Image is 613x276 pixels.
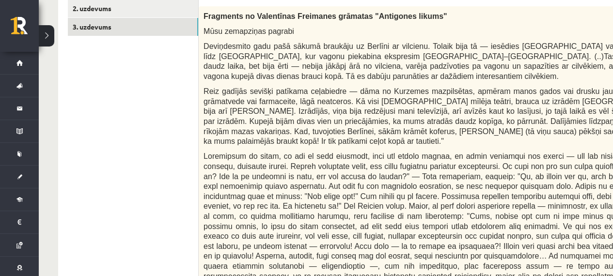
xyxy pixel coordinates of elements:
[10,10,499,20] body: Editor, wiswyg-editor-user-answer-47433778121520
[10,10,499,20] body: Editor, wiswyg-editor-user-answer-47433778267340
[10,10,499,20] body: Editor, wiswyg-editor-user-answer-47433776023060
[68,18,198,36] a: 3. uzdevums
[204,27,294,35] span: Mūsu zemapziņas pagrabi
[10,10,499,20] body: Editor, wiswyg-editor-user-answer-47433778195120
[11,17,39,41] a: Rīgas 1. Tālmācības vidusskola
[10,10,499,20] body: Editor, wiswyg-editor-user-answer-47433776111060
[10,10,499,20] body: Editor, wiswyg-editor-user-answer-47433775940360
[204,12,447,20] span: Fragments no Valentīnas Freimanes grāmatas "Antigones likums"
